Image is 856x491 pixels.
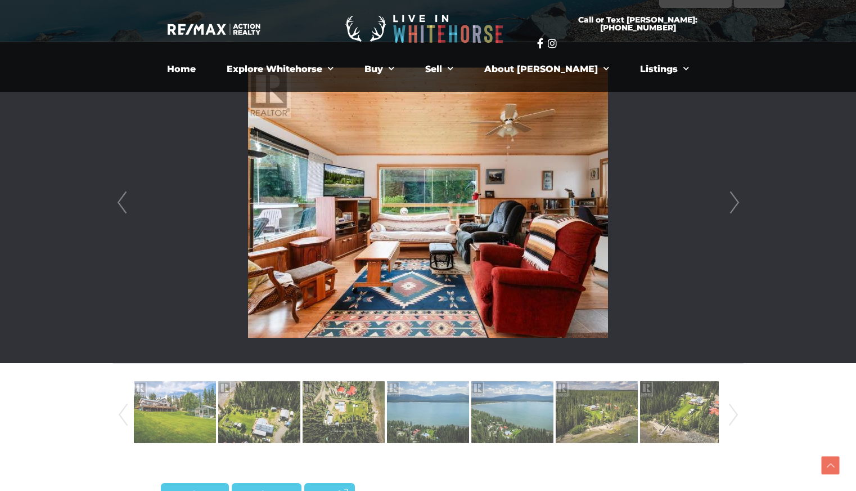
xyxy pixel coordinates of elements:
a: About [PERSON_NAME] [476,58,618,81]
a: Next [725,377,742,453]
a: Buy [356,58,403,81]
img: Property-28651248-Photo-3.jpg [303,380,385,444]
img: Property-28651248-Photo-6.jpg [556,380,638,444]
a: Prev [114,42,130,363]
span: Call or Text [PERSON_NAME]: [PHONE_NUMBER] [551,16,725,32]
a: Call or Text [PERSON_NAME]: [PHONE_NUMBER] [537,9,738,38]
a: Next [726,42,743,363]
a: Prev [115,377,132,453]
a: Sell [417,58,462,81]
nav: Menu [119,58,737,81]
img: Property-28651248-Photo-7.jpg [640,380,722,444]
a: Explore Whitehorse [218,58,342,81]
img: 52 Lakeview Road, Whitehorse South, Yukon Y0B 1B0 - Photo 27 - 16658 [248,68,608,338]
img: Property-28651248-Photo-1.jpg [134,380,216,444]
img: Property-28651248-Photo-5.jpg [471,380,553,444]
img: Property-28651248-Photo-2.jpg [218,380,300,444]
img: Property-28651248-Photo-4.jpg [387,380,469,444]
a: Home [159,58,204,81]
a: Listings [632,58,697,81]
